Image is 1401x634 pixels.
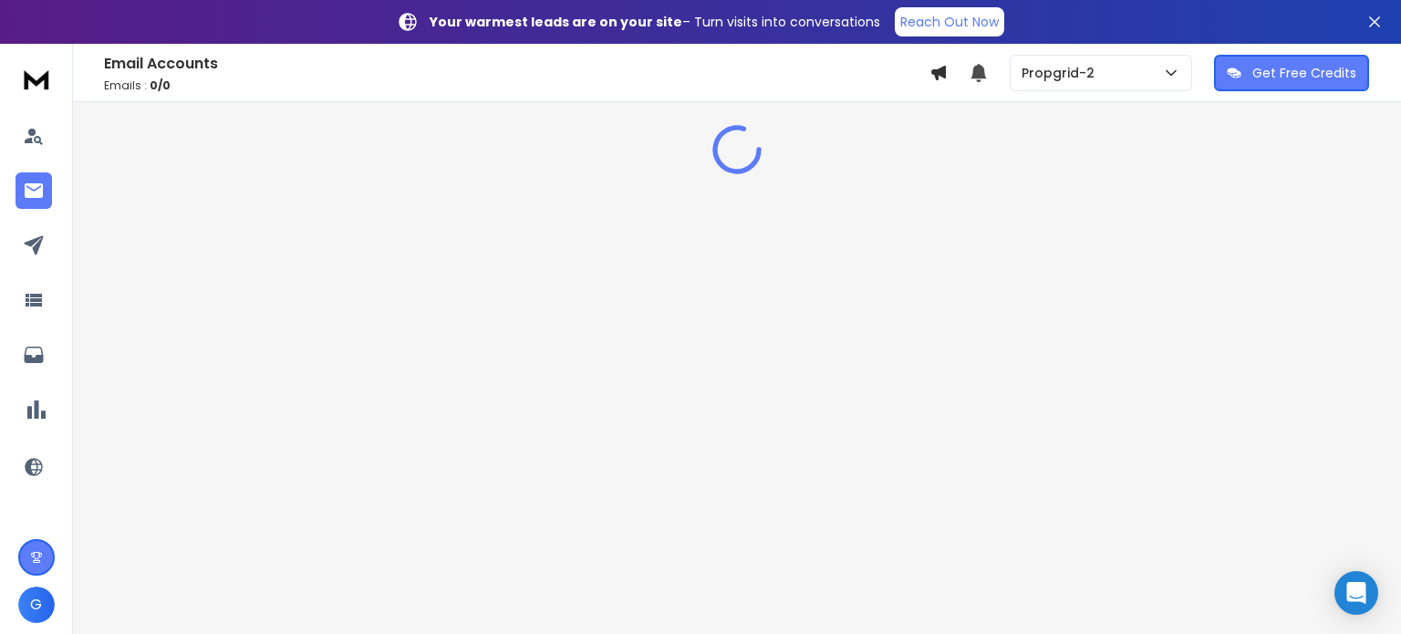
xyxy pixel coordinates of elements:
[430,13,682,31] strong: Your warmest leads are on your site
[18,62,55,96] img: logo
[895,7,1004,36] a: Reach Out Now
[104,53,929,75] h1: Email Accounts
[150,78,171,93] span: 0 / 0
[1214,55,1369,91] button: Get Free Credits
[1022,64,1102,82] p: Propgrid-2
[18,587,55,623] button: G
[430,13,880,31] p: – Turn visits into conversations
[104,78,929,93] p: Emails :
[1334,571,1378,615] div: Open Intercom Messenger
[900,13,999,31] p: Reach Out Now
[1252,64,1356,82] p: Get Free Credits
